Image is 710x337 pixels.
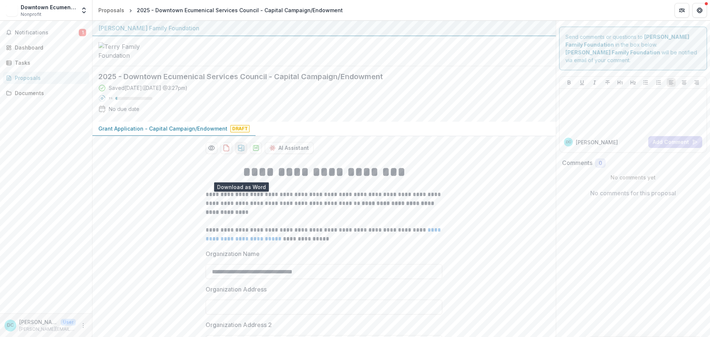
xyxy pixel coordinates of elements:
[109,105,139,113] div: No due date
[680,78,689,87] button: Align Center
[98,6,124,14] div: Proposals
[235,142,247,154] button: download-proposal
[562,173,704,181] p: No comments yet
[15,44,83,51] div: Dashboard
[6,4,18,16] img: Downtown Ecumencial Services Council
[3,87,89,99] a: Documents
[674,3,689,18] button: Partners
[692,78,701,87] button: Align Right
[15,59,83,67] div: Tasks
[15,30,79,36] span: Notifications
[565,78,574,87] button: Bold
[206,249,260,258] p: Organization Name
[3,27,89,38] button: Notifications1
[98,125,227,132] p: Grant Application - Capital Campaign/Endowment
[79,321,88,330] button: More
[19,318,58,326] p: [PERSON_NAME]
[206,142,217,154] button: Preview ea138d5c-7599-4a0d-95f7-506b8f64bb87-0.pdf
[559,27,707,70] div: Send comments or questions to in the box below. will be notified via email of your comment.
[7,323,14,328] div: David Clark
[3,57,89,69] a: Tasks
[220,142,232,154] button: download-proposal
[616,78,625,87] button: Heading 1
[79,29,86,36] span: 1
[576,138,618,146] p: [PERSON_NAME]
[641,78,650,87] button: Bullet List
[98,24,550,33] div: [PERSON_NAME] Family Foundation
[648,136,702,148] button: Add Comment
[629,78,638,87] button: Heading 2
[590,189,676,198] p: No comments for this proposal
[565,49,660,55] strong: [PERSON_NAME] Family Foundation
[61,319,76,326] p: User
[3,41,89,54] a: Dashboard
[654,78,663,87] button: Ordered List
[599,160,602,166] span: 0
[95,5,127,16] a: Proposals
[3,72,89,84] a: Proposals
[109,96,112,101] p: 5 %
[250,142,262,154] button: download-proposal
[21,3,76,11] div: Downtown Ecumencial Services Council
[98,42,172,60] img: Terry Family Foundation
[98,72,538,81] h2: 2025 - Downtown Ecumenical Services Council - Capital Campaign/Endowment
[265,142,314,154] button: AI Assistant
[15,89,83,97] div: Documents
[692,3,707,18] button: Get Help
[603,78,612,87] button: Strike
[566,140,571,144] div: David Clark
[206,320,272,329] p: Organization Address 2
[19,326,76,333] p: [PERSON_NAME][EMAIL_ADDRESS][PERSON_NAME][DOMAIN_NAME]
[667,78,676,87] button: Align Left
[15,74,83,82] div: Proposals
[578,78,586,87] button: Underline
[137,6,343,14] div: 2025 - Downtown Ecumenical Services Council - Capital Campaign/Endowment
[230,125,250,132] span: Draft
[206,285,267,294] p: Organization Address
[95,5,346,16] nav: breadcrumb
[21,11,41,18] span: Nonprofit
[590,78,599,87] button: Italicize
[109,84,187,92] div: Saved [DATE] ( [DATE] @ 3:27pm )
[562,159,592,166] h2: Comments
[79,3,89,18] button: Open entity switcher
